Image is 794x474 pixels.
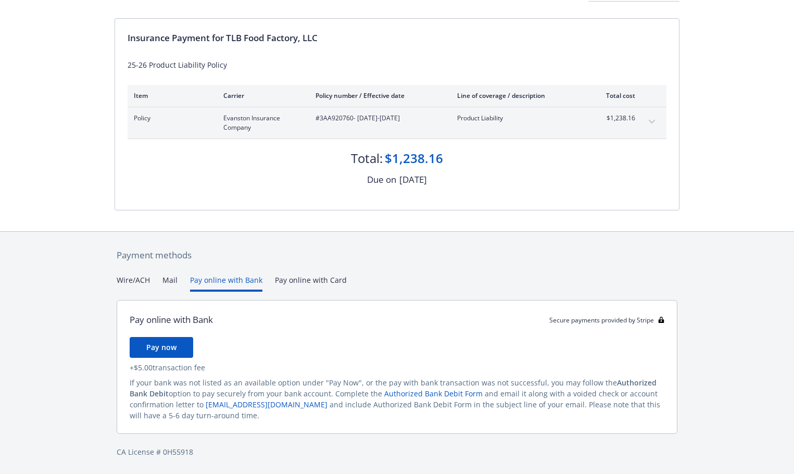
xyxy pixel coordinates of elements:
[146,342,177,352] span: Pay now
[128,59,666,70] div: 25-26 Product Liability Policy
[130,313,213,327] div: Pay online with Bank
[275,275,347,292] button: Pay online with Card
[128,31,666,45] div: Insurance Payment for TLB Food Factory, LLC
[117,275,150,292] button: Wire/ACH
[134,91,207,100] div: Item
[385,149,443,167] div: $1,238.16
[457,114,579,123] span: Product Liability
[549,316,664,325] div: Secure payments provided by Stripe
[223,114,299,132] span: Evanston Insurance Company
[130,377,664,421] div: If your bank was not listed as an available option under "Pay Now", or the pay with bank transact...
[117,248,677,262] div: Payment methods
[130,362,664,373] div: + $5.00 transaction fee
[130,337,193,358] button: Pay now
[644,114,660,130] button: expand content
[316,114,440,123] span: #3AA920760 - [DATE]-[DATE]
[117,446,677,457] div: CA License # 0H55918
[457,91,579,100] div: Line of coverage / description
[596,91,635,100] div: Total cost
[384,389,483,398] a: Authorized Bank Debit Form
[367,173,396,186] div: Due on
[399,173,427,186] div: [DATE]
[316,91,440,100] div: Policy number / Effective date
[134,114,207,123] span: Policy
[351,149,383,167] div: Total:
[206,400,327,409] a: [EMAIL_ADDRESS][DOMAIN_NAME]
[130,378,657,398] span: Authorized Bank Debit
[596,114,635,123] span: $1,238.16
[128,107,666,139] div: PolicyEvanston Insurance Company#3AA920760- [DATE]-[DATE]Product Liability$1,238.16expand content
[190,275,262,292] button: Pay online with Bank
[223,91,299,100] div: Carrier
[162,275,178,292] button: Mail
